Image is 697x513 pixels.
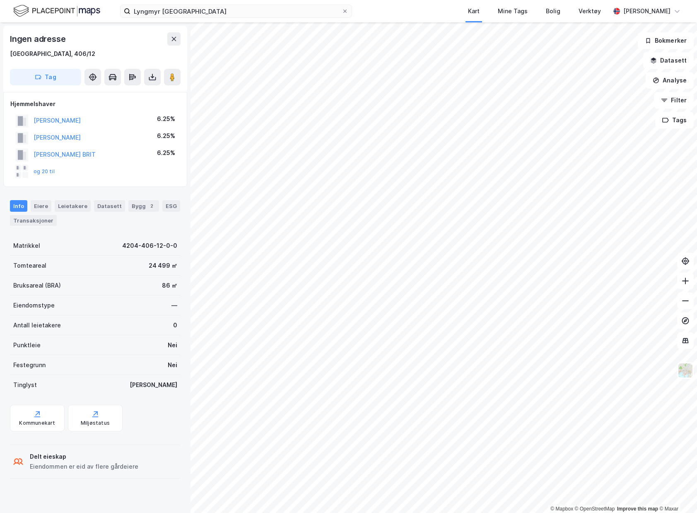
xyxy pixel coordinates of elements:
[30,462,138,472] div: Eiendommen er eid av flere gårdeiere
[656,473,697,513] div: Kontrollprogram for chat
[168,340,177,350] div: Nei
[128,200,159,212] div: Bygg
[638,32,694,49] button: Bokmerker
[656,473,697,513] iframe: Chat Widget
[550,506,573,512] a: Mapbox
[157,131,175,141] div: 6.25%
[13,380,37,390] div: Tinglyst
[617,506,658,512] a: Improve this map
[678,363,693,378] img: Z
[13,340,41,350] div: Punktleie
[149,261,177,271] div: 24 499 ㎡
[646,72,694,89] button: Analyse
[13,281,61,290] div: Bruksareal (BRA)
[168,360,177,370] div: Nei
[13,300,55,310] div: Eiendomstype
[498,6,528,16] div: Mine Tags
[130,380,177,390] div: [PERSON_NAME]
[13,261,46,271] div: Tomteareal
[13,241,40,251] div: Matrikkel
[157,148,175,158] div: 6.25%
[10,69,81,85] button: Tag
[13,360,46,370] div: Festegrunn
[31,200,51,212] div: Eiere
[13,320,61,330] div: Antall leietakere
[162,200,180,212] div: ESG
[575,506,615,512] a: OpenStreetMap
[94,200,125,212] div: Datasett
[171,300,177,310] div: —
[55,200,91,212] div: Leietakere
[10,200,27,212] div: Info
[19,420,55,426] div: Kommunekart
[157,114,175,124] div: 6.25%
[468,6,480,16] div: Kart
[81,420,110,426] div: Miljøstatus
[10,32,67,46] div: Ingen adresse
[10,215,57,226] div: Transaksjoner
[122,241,177,251] div: 4204-406-12-0-0
[654,92,694,109] button: Filter
[13,4,100,18] img: logo.f888ab2527a4732fd821a326f86c7f29.svg
[10,99,180,109] div: Hjemmelshaver
[147,202,156,210] div: 2
[173,320,177,330] div: 0
[546,6,560,16] div: Bolig
[10,49,95,59] div: [GEOGRAPHIC_DATA], 406/12
[579,6,601,16] div: Verktøy
[655,112,694,128] button: Tags
[130,5,342,17] input: Søk på adresse, matrikkel, gårdeiere, leietakere eller personer
[30,452,138,462] div: Delt eieskap
[623,6,670,16] div: [PERSON_NAME]
[643,52,694,69] button: Datasett
[162,281,177,290] div: 86 ㎡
